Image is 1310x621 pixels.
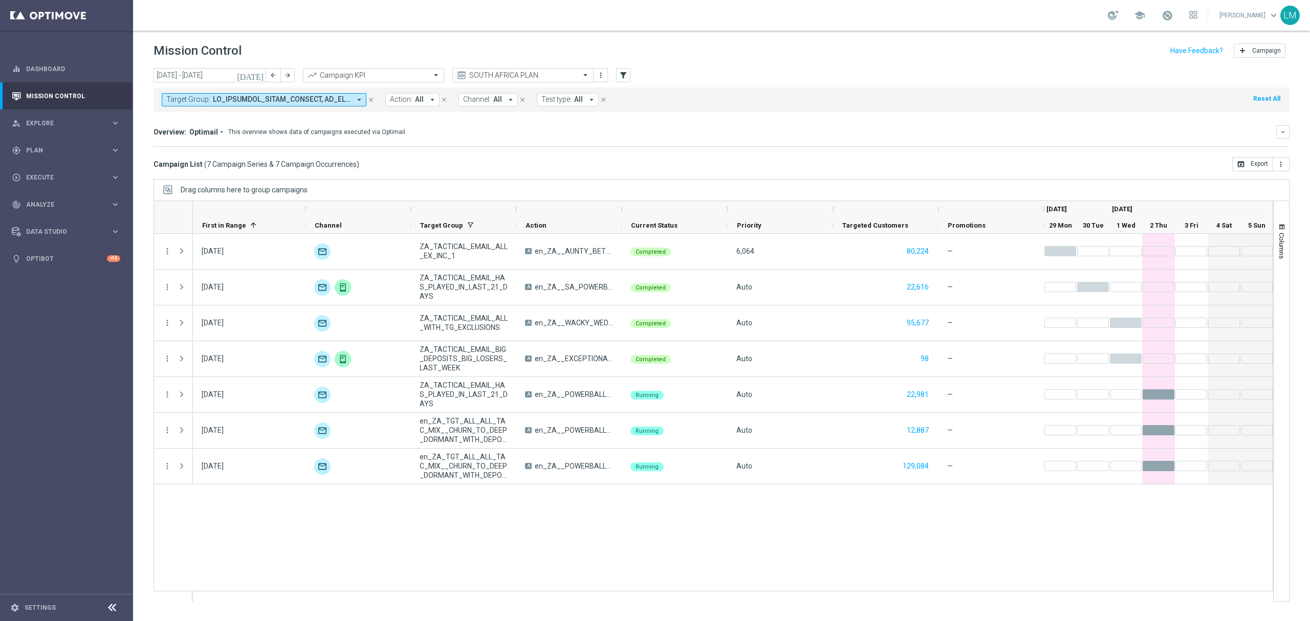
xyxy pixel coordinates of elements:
[111,172,120,182] i: keyboard_arrow_right
[314,423,331,439] div: Optimail
[1234,43,1285,58] button: add Campaign
[616,68,630,82] button: filter_alt
[26,229,111,235] span: Data Studio
[526,221,547,229] span: Action
[202,354,224,363] div: 01 Oct 2025, Wednesday
[428,95,437,104] i: arrow_drop_down
[420,242,508,260] span: ZA_TACTICAL_EMAIL_ALL_EX_INC_1
[736,283,752,291] span: Auto
[163,461,172,471] button: more_vert
[163,318,172,327] button: more_vert
[630,247,671,256] colored-tag: Completed
[154,43,242,58] h1: Mission Control
[506,95,515,104] i: arrow_drop_down
[420,452,508,480] span: en_ZA_TGT_ALL_ALL_TAC_MIX__CHURN_TO_DEEP_DORMANT_WITH_DEPOSITS
[535,282,613,292] span: en_ZA__SA_POWERBALL_MEGAMILLIONS_MINI_COMBO__EMT_ALL_EM_TAC_LT
[415,95,424,104] span: All
[1170,47,1223,54] input: Have Feedback?
[314,315,331,331] img: Optimail
[630,461,664,471] colored-tag: Running
[535,390,613,399] span: en_ZA__POWERBALL_GREAT_RHINO_FREE_SPINS_DUAL_OFFER__EMT_ALL_EM_TAC_LT
[636,356,666,363] span: Completed
[202,318,224,327] div: 01 Oct 2025, Wednesday
[25,605,56,611] a: Settings
[420,416,508,444] span: en_ZA_TGT_ALL_ALL_TAC_MIX__CHURN_TO_DEEP_DORMANT_WITH_DEPOSITS_HIGHER_VALUE
[600,96,607,103] i: close
[1273,157,1290,171] button: more_vert
[189,127,218,137] span: Optimail
[736,462,752,470] span: Auto
[630,318,671,328] colored-tag: Completed
[947,390,953,399] span: —
[636,428,659,434] span: Running
[458,93,518,106] button: Channel: All arrow_drop_down
[12,146,111,155] div: Plan
[186,127,228,137] button: Optimail arrow_drop_down
[420,345,508,372] span: ZA_TACTICAL_EMAIL_BIG_DEPOSITS_BIG_LOSERS_LAST_WEEK
[631,221,678,229] span: Current Status
[906,424,930,437] button: 12,887
[12,119,111,128] div: Explore
[1232,160,1290,168] multiple-options-button: Export to CSV
[12,173,21,182] i: play_circle_outline
[1112,205,1132,213] span: [DATE]
[314,387,331,403] div: Optimail
[163,354,172,363] button: more_vert
[636,284,666,291] span: Completed
[525,284,532,290] span: A
[193,270,1273,305] div: Press SPACE to select this row.
[1232,157,1273,171] button: open_in_browser Export
[1252,47,1281,54] span: Campaign
[26,245,107,272] a: Optibot
[1185,221,1198,229] span: 3 Fri
[1083,221,1104,229] span: 30 Tue
[111,145,120,155] i: keyboard_arrow_right
[303,68,444,82] ng-select: Campaign KPI
[535,247,613,256] span: en_ZA__AUNTY_BETSY_PROMO_WEEK_4_LAST_CHANCE__EMT_ALL_EM_TAC_LT
[906,245,930,258] button: 80,224
[266,68,280,82] button: arrow_back
[636,249,666,255] span: Completed
[1280,6,1300,25] div: LM
[154,234,193,270] div: Press SPACE to select this row.
[1279,128,1286,136] i: keyboard_arrow_down
[163,390,172,399] i: more_vert
[947,247,953,256] span: —
[1117,221,1136,229] span: 1 Wed
[385,93,440,106] button: Action: All arrow_drop_down
[636,392,659,398] span: Running
[163,247,172,256] button: more_vert
[1278,233,1286,259] span: Columns
[535,426,613,435] span: en_ZA__POWERBALL_GREAT_RHINO_FREE_SPINS_COMBO_REACTIVATION_DORMANTS_HIGH_VALUE__EMT_ALL_EM_TAC_LT
[535,354,613,363] span: en_ZA__EXCEPTIONAL_DEPOSITOR_BONUS_DROP__EMT_ALL_EM_TAC_LT
[314,243,331,260] img: Optimail
[440,94,449,105] button: close
[11,201,121,209] div: track_changes Analyze keyboard_arrow_right
[307,70,317,80] i: trending_up
[228,127,405,137] div: This overview shows data of campaigns executed via Optimail
[355,95,364,104] i: arrow_drop_down
[11,65,121,73] button: equalizer Dashboard
[163,282,172,292] button: more_vert
[12,200,111,209] div: Analyze
[335,351,351,367] img: Embedded Messaging
[11,255,121,263] button: lightbulb Optibot +10
[619,71,628,80] i: filter_alt
[920,352,930,365] button: 98
[630,282,671,292] colored-tag: Completed
[213,95,351,104] span: LO_IPSUMDOL_SITAM_CONSECT, AD_ELITSEDD_EIUSM_TEMPORI_UTLABOREE_DOLOR 0_MAGN_ALIQ, EN_ADMINIMV_QUI...
[12,173,111,182] div: Execute
[284,72,291,79] i: arrow_forward
[11,92,121,100] button: Mission Control
[357,160,359,169] span: )
[420,273,508,301] span: ZA_TACTICAL_EMAIL_HAS_PLAYED_IN_LAST_21_DAYS
[218,128,225,136] i: arrow_drop_down
[202,282,224,292] div: 30 Sep 2025, Tuesday
[11,119,121,127] button: person_search Explore keyboard_arrow_right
